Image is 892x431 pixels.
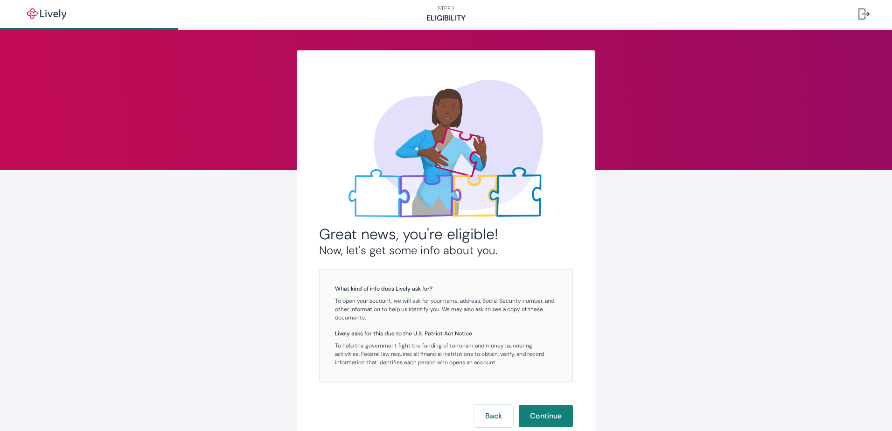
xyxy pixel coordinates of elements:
[335,285,557,293] h5: What kind of info does Lively ask for?
[474,405,513,427] button: Back
[335,341,557,367] p: To help the government fight the funding of terrorism and money laundering activities, Federal la...
[335,329,557,338] h5: Lively asks for this due to the U.S. Patriot Act Notice
[319,243,573,257] h3: Now, let's get some info about you.
[319,225,573,243] h2: Great news, you're eligible!
[519,405,573,427] button: Continue
[21,8,73,20] img: Lively
[335,297,557,322] p: To open your account, we will ask for your name, address, Social Security number, and other infor...
[851,3,877,25] button: Log out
